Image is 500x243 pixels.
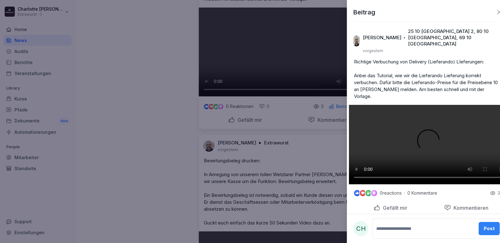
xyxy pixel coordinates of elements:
p: 0 reactions [380,191,402,196]
p: Gefällt mir [380,205,407,211]
img: k5nlqdpwapsdgj89rsfbt2s8.png [353,35,360,46]
div: Post [484,225,495,232]
p: 3 [497,190,500,196]
p: vorgestern [363,48,383,53]
button: Post [479,222,500,235]
p: 25 10 [GEOGRAPHIC_DATA] 2, 80 10 [GEOGRAPHIC_DATA], 69 10 [GEOGRAPHIC_DATA] [408,28,500,47]
p: Beitrag [353,8,375,17]
p: 0 Kommentare [407,191,442,196]
p: [PERSON_NAME] [363,35,402,41]
div: CH [353,221,368,236]
p: Kommentieren [451,205,488,211]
